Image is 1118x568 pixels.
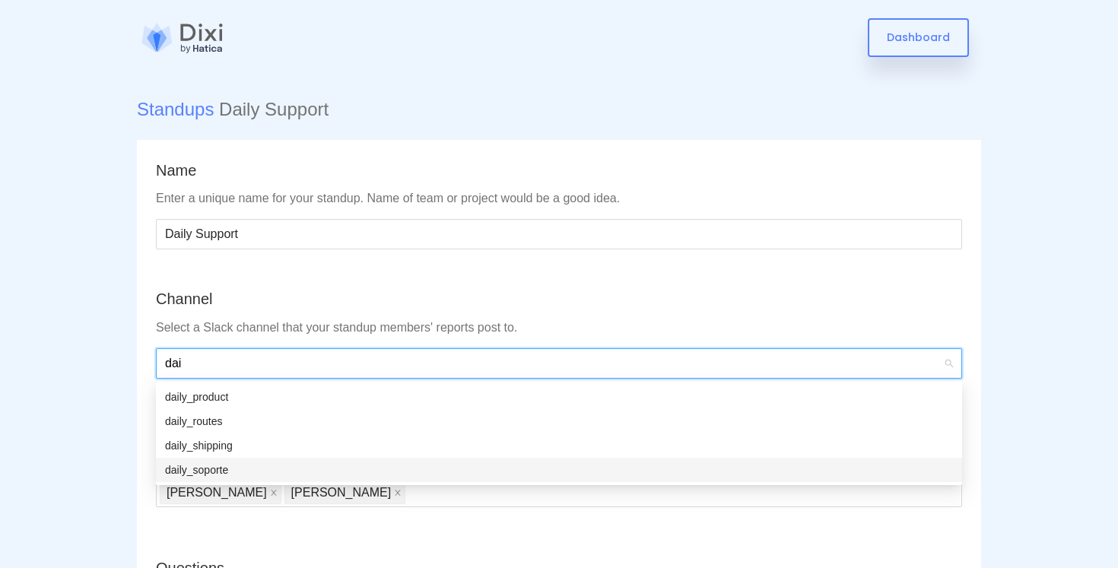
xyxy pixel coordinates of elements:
[156,385,962,409] div: daily_product
[160,480,281,504] span: Ezequiel Zamorano
[156,287,962,311] div: Channel
[291,481,392,503] span: [PERSON_NAME]
[156,159,962,182] div: Name
[167,481,267,503] span: [PERSON_NAME]
[165,462,953,478] div: daily_soporte
[156,190,962,208] div: Enter a unique name for your standup. Name of team or project would be a good idea.
[156,319,962,337] div: Select a Slack channel that your standup members' reports post to.
[270,489,278,497] span: close
[156,409,962,433] div: daily_routes
[156,433,962,458] div: daily_shipping
[165,413,953,430] div: daily_routes
[137,99,981,121] h5: Daily Support
[868,18,969,57] a: Dashboard
[165,437,953,454] div: daily_shipping
[165,389,953,405] div: daily_product
[137,99,214,119] a: Standups
[156,219,962,249] input: Enter name for this standup...
[394,489,402,497] span: close
[156,458,962,482] div: daily_soporte
[284,480,406,504] span: Julian Gomez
